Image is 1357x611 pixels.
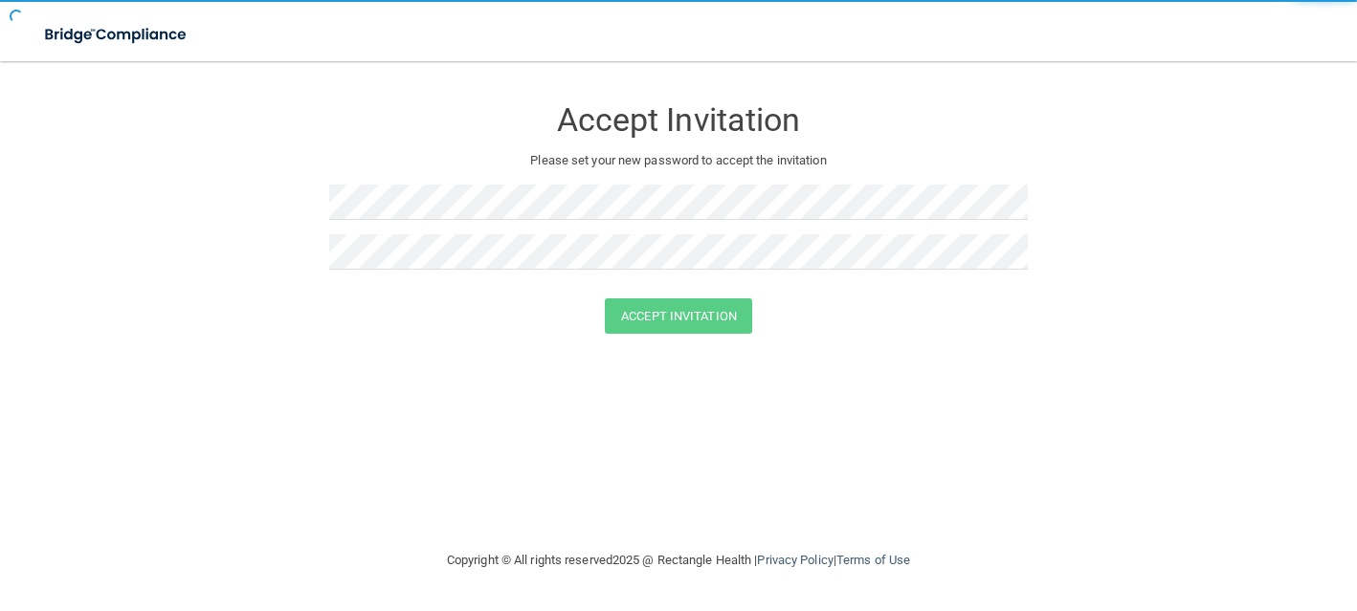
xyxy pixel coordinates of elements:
[329,530,1028,591] div: Copyright © All rights reserved 2025 @ Rectangle Health | |
[29,15,205,55] img: bridge_compliance_login_screen.278c3ca4.svg
[836,553,910,567] a: Terms of Use
[757,553,833,567] a: Privacy Policy
[605,298,752,334] button: Accept Invitation
[344,149,1013,172] p: Please set your new password to accept the invitation
[329,102,1028,138] h3: Accept Invitation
